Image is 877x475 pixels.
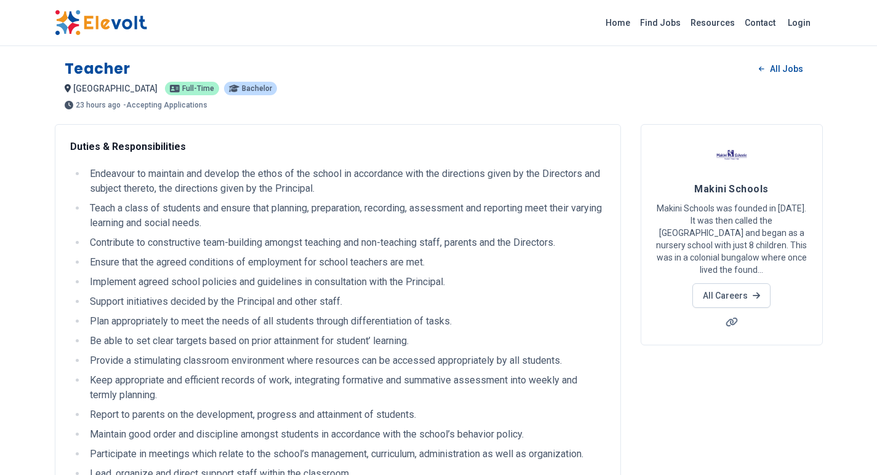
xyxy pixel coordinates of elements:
a: Contact [740,13,780,33]
li: Keep appropriate and efficient records of work, integrating formative and summative assessment in... [86,373,606,402]
li: Provide a stimulating classroom environment where resources can be accessed appropriately by all ... [86,353,606,368]
p: Makini Schools was founded in [DATE]. It was then called the [GEOGRAPHIC_DATA] and began as a nur... [656,202,807,276]
li: Plan appropriately to meet the needs of all students through differentiation of tasks. [86,314,606,329]
li: Implement agreed school policies and guidelines in consultation with the Principal. [86,275,606,289]
a: All Jobs [749,60,812,78]
h1: Teacher [65,59,130,79]
a: Find Jobs [635,13,686,33]
img: Elevolt [55,10,147,36]
li: Teach a class of students and ensure that planning, preparation, recording, assessment and report... [86,201,606,230]
li: Participate in meetings which relate to the school’s management, curriculum, administration as we... [86,447,606,461]
a: All Careers [692,283,771,308]
li: Be able to set clear targets based on prior attainment for student’ learning. [86,334,606,348]
strong: Duties & Responsibilities [70,141,186,152]
span: [GEOGRAPHIC_DATA] [73,84,158,93]
a: Login [780,10,818,35]
a: Resources [686,13,740,33]
li: Support initiatives decided by the Principal and other staff. [86,294,606,309]
p: - Accepting Applications [123,101,207,109]
li: Contribute to constructive team-building amongst teaching and non-teaching staff, parents and the... [86,235,606,250]
li: Report to parents on the development, progress and attainment of students. [86,407,606,422]
li: Endeavour to maintain and develop the ethos of the school in accordance with the directions given... [86,167,606,196]
span: 23 hours ago [76,101,121,109]
span: Makini Schools [694,183,768,195]
a: Home [601,13,635,33]
li: Maintain good order and discipline amongst students in accordance with the school’s behavior policy. [86,427,606,442]
span: Full-time [182,85,214,92]
li: Ensure that the agreed conditions of employment for school teachers are met. [86,255,606,270]
span: Bachelor [242,85,272,92]
img: Makini Schools [716,139,747,170]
